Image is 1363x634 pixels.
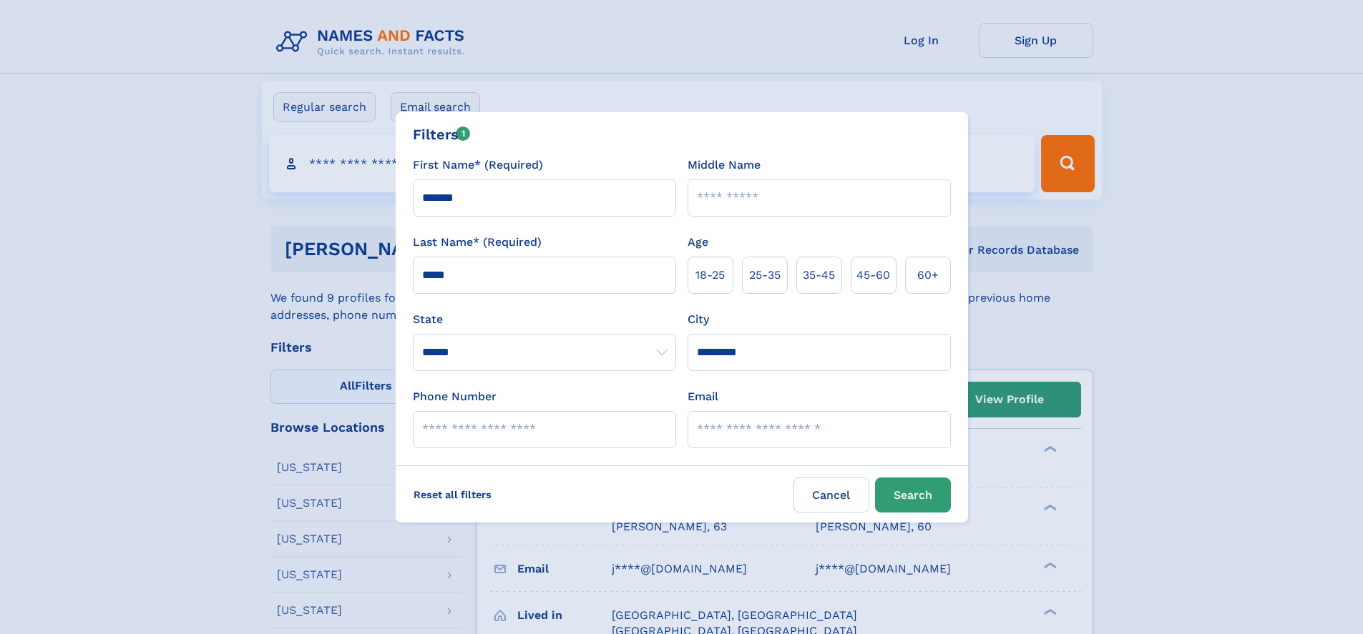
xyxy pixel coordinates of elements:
label: Middle Name [688,157,761,174]
label: Reset all filters [404,477,501,512]
label: Cancel [793,477,869,512]
label: First Name* (Required) [413,157,543,174]
label: City [688,311,709,328]
label: Last Name* (Required) [413,234,542,251]
label: Age [688,234,708,251]
span: 35‑45 [803,267,835,284]
label: Phone Number [413,388,497,405]
div: Filters [413,124,471,145]
span: 25‑35 [749,267,781,284]
label: Email [688,388,718,405]
span: 45‑60 [856,267,890,284]
button: Search [875,477,951,512]
label: State [413,311,676,328]
span: 18‑25 [695,267,725,284]
span: 60+ [917,267,939,284]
